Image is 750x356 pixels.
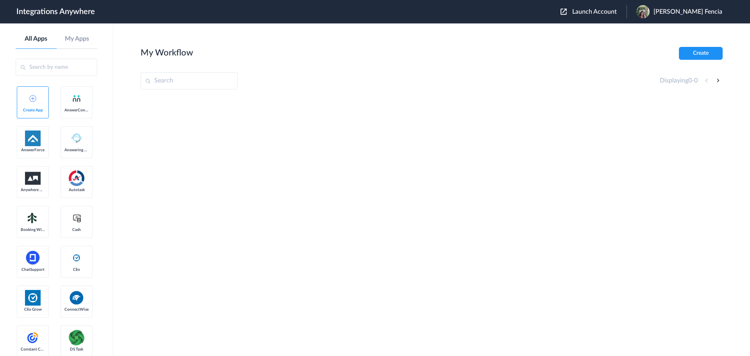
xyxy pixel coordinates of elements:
[561,9,567,15] img: launch-acct-icon.svg
[688,77,692,84] span: 0
[57,35,98,43] a: My Apps
[21,267,45,272] span: ChatSupport
[69,330,84,345] img: distributedSource.png
[16,59,97,76] input: Search by name
[21,108,45,113] span: Create App
[69,290,84,305] img: connectwise.png
[64,108,89,113] span: AnswerConnect
[654,8,722,16] span: [PERSON_NAME] Fencia
[572,9,617,15] span: Launch Account
[72,94,81,103] img: answerconnect-logo.svg
[679,47,723,60] button: Create
[694,77,698,84] span: 0
[64,267,89,272] span: Clio
[21,188,45,192] span: Anywhere Works
[21,227,45,232] span: Booking Widget
[64,227,89,232] span: Cash
[25,290,41,306] img: Clio.jpg
[64,307,89,312] span: ConnectWise
[25,211,41,225] img: Setmore_Logo.svg
[16,7,95,16] h1: Integrations Anywhere
[64,188,89,192] span: Autotask
[21,347,45,352] span: Constant Contact
[636,5,650,18] img: 685d0823-d99e-4cb7-9d21-ebcbd69ec064.jpeg
[25,131,41,146] img: af-app-logo.svg
[561,8,627,16] button: Launch Account
[72,213,82,223] img: cash-logo.svg
[64,148,89,152] span: Answering Service
[69,170,84,186] img: autotask.png
[64,347,89,352] span: DS Task
[72,253,81,263] img: clio-logo.svg
[29,95,36,102] img: add-icon.svg
[141,48,193,58] h2: My Workflow
[25,330,41,345] img: constant-contact.svg
[21,148,45,152] span: AnswerForce
[16,35,57,43] a: All Apps
[660,77,698,84] h4: Displaying -
[25,172,41,185] img: aww.png
[141,72,237,89] input: Search
[21,307,45,312] span: Clio Grow
[25,250,41,266] img: chatsupport-icon.svg
[69,131,84,146] img: Answering_service.png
